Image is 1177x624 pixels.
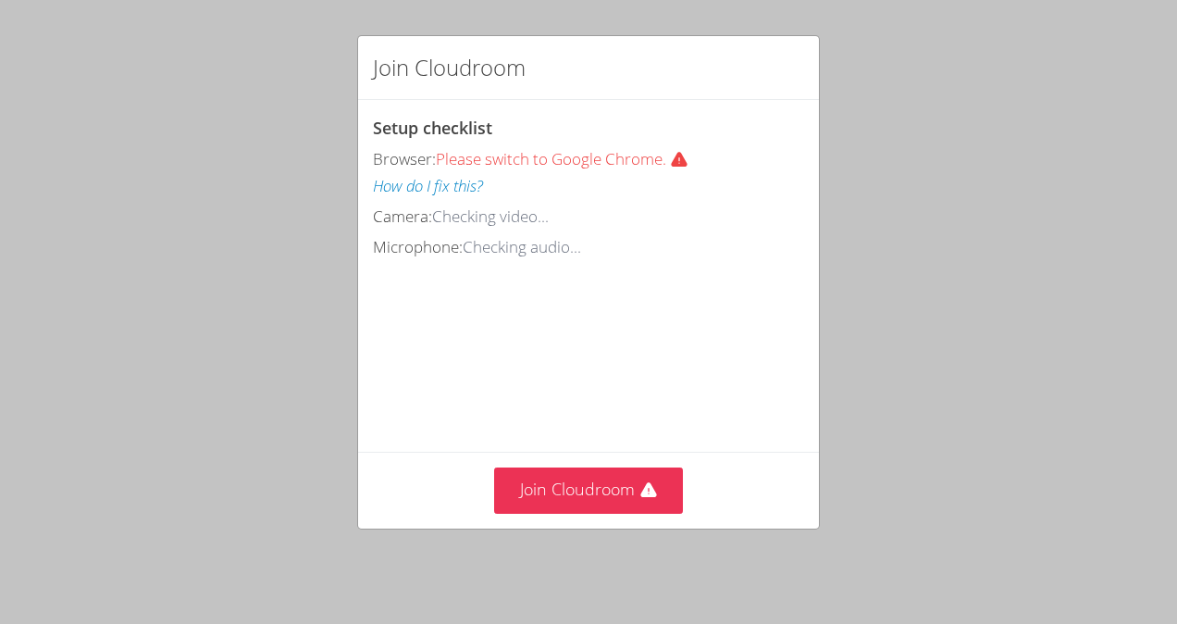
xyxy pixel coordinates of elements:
span: Please switch to Google Chrome. [436,148,696,169]
button: Join Cloudroom [494,468,684,513]
span: Browser: [373,148,436,169]
span: Checking audio... [463,236,581,257]
h2: Join Cloudroom [373,51,526,84]
span: Setup checklist [373,117,492,139]
button: How do I fix this? [373,173,483,200]
span: Microphone: [373,236,463,257]
span: Checking video... [432,206,549,227]
span: Camera: [373,206,432,227]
